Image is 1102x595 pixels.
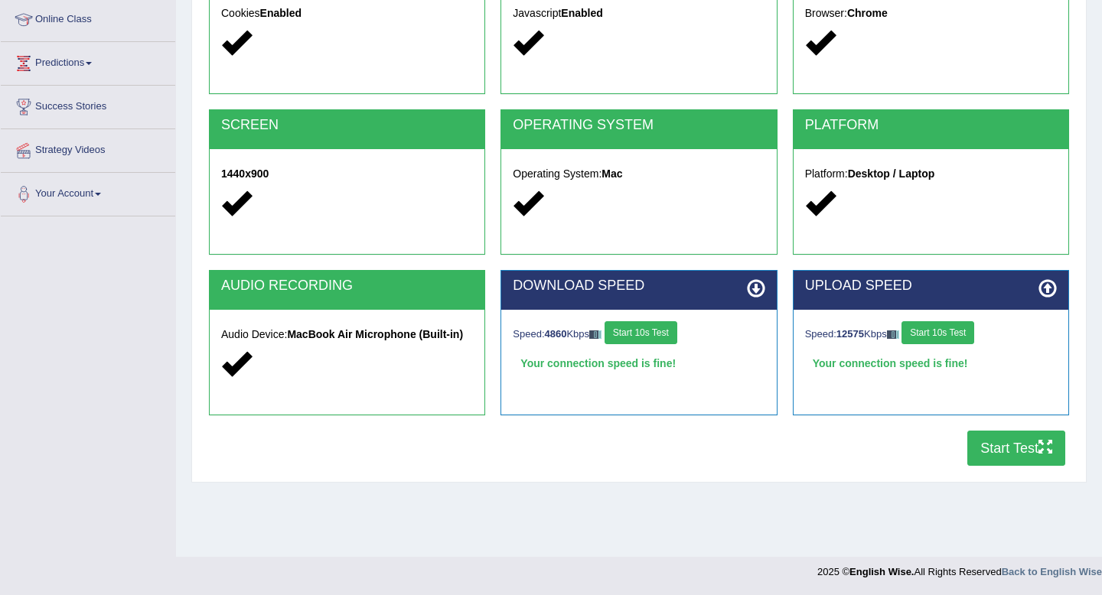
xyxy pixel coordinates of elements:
h5: Cookies [221,8,473,19]
a: Success Stories [1,86,175,124]
strong: 4860 [545,328,567,340]
div: Your connection speed is fine! [513,352,765,375]
h5: Operating System: [513,168,765,180]
img: ajax-loader-fb-connection.gif [887,330,899,339]
button: Start Test [967,431,1065,466]
strong: 1440x900 [221,167,269,180]
a: Predictions [1,42,175,80]
h2: AUDIO RECORDING [221,278,473,294]
strong: MacBook Air Microphone (Built-in) [287,328,463,340]
strong: Mac [602,167,622,180]
h2: UPLOAD SPEED [805,278,1057,294]
h5: Javascript [513,8,765,19]
a: Your Account [1,173,175,211]
div: Speed: Kbps [513,321,765,348]
strong: Enabled [561,7,602,19]
h5: Browser: [805,8,1057,19]
img: ajax-loader-fb-connection.gif [589,330,602,339]
h5: Platform: [805,168,1057,180]
strong: 12575 [836,328,864,340]
h2: OPERATING SYSTEM [513,118,765,133]
div: Your connection speed is fine! [805,352,1057,375]
h5: Audio Device: [221,329,473,340]
a: Strategy Videos [1,129,175,167]
button: Start 10s Test [605,321,677,344]
h2: DOWNLOAD SPEED [513,278,765,294]
div: Speed: Kbps [805,321,1057,348]
strong: Desktop / Laptop [848,167,935,180]
a: Back to English Wise [1002,566,1102,577]
strong: Enabled [260,7,302,19]
div: 2025 © All Rights Reserved [817,557,1102,579]
h2: PLATFORM [805,118,1057,133]
h2: SCREEN [221,118,473,133]
button: Start 10s Test [901,321,974,344]
strong: English Wise. [849,566,914,577]
strong: Chrome [847,7,888,19]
